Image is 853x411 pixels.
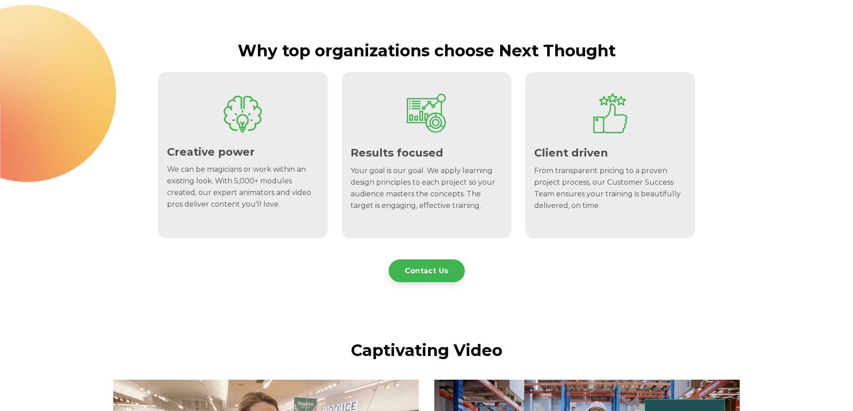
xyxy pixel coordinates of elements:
img: dashboard [406,93,446,133]
span: Creative power [167,145,255,158]
img: review [590,93,630,133]
span: Client driven [534,146,608,159]
span: Why top organizations choose Next Thought [238,41,616,60]
img: CreativeIcon [223,94,263,132]
a: Contact Us [389,259,465,282]
span: From transparent pricing to a proven project process, our Customer Success Team ensures your trai... [534,166,681,210]
span: Results focused [351,146,443,159]
span: Your goal is our goal. We apply learning design principles to each project so your audience maste... [351,166,495,210]
span: Captivating Video [351,340,502,360]
span: We can be magicians or work within an existing look. With 5,000+ modules created, our expert anim... [167,165,311,208]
